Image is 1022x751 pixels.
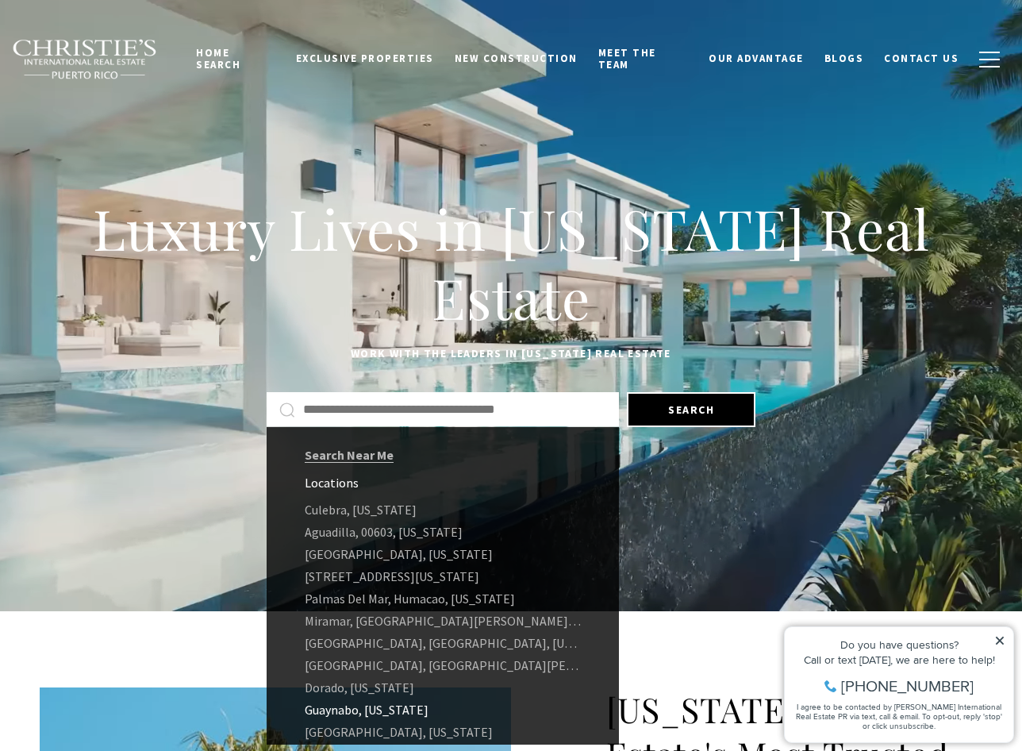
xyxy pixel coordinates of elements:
div: Call or text [DATE], we are here to help! [17,51,229,62]
a: Guaynabo, [US_STATE] [267,699,619,721]
a: [GEOGRAPHIC_DATA], [GEOGRAPHIC_DATA][PERSON_NAME], [US_STATE] [267,654,619,676]
span: I agree to be contacted by [PERSON_NAME] International Real Estate PR via text, call & email. To ... [20,98,226,128]
a: New Construction [444,44,588,74]
div: Do you have questions? [17,36,229,47]
a: Meet the Team [588,38,698,79]
a: Dorado, [US_STATE] [267,676,619,699]
div: Locations [305,475,565,491]
a: Our Advantage [698,44,814,74]
h1: Luxury Lives in [US_STATE] Real Estate [40,194,982,333]
img: Christie's International Real Estate black text logo [12,39,158,80]
a: [GEOGRAPHIC_DATA], [US_STATE] [267,543,619,565]
span: Blogs [824,52,864,65]
input: Search by Address, City, or Neighborhood [303,399,606,420]
a: Miramar, [GEOGRAPHIC_DATA][PERSON_NAME], 00907, [US_STATE] [267,610,619,632]
button: Search [627,392,755,427]
span: Contact Us [884,52,959,65]
a: Culebra, [US_STATE] [267,499,619,521]
span: [PHONE_NUMBER] [65,75,198,91]
a: [STREET_ADDRESS][US_STATE] [267,565,619,587]
span: Our Advantage [709,52,804,65]
a: Blogs [814,44,874,74]
a: Palmas Del Mar, Humacao, [US_STATE] [267,587,619,610]
a: Exclusive Properties [286,44,444,74]
a: Search Near Me [305,447,394,463]
a: Home Search [186,38,285,79]
a: [GEOGRAPHIC_DATA], [GEOGRAPHIC_DATA], [US_STATE] [267,632,619,654]
span: New Construction [455,52,578,65]
p: Work with the leaders in [US_STATE] Real Estate [40,345,982,364]
a: Aguadilla, 00603, [US_STATE] [267,521,619,543]
span: Exclusive Properties [296,52,434,65]
button: button [969,37,1010,83]
a: [GEOGRAPHIC_DATA], [US_STATE] [267,721,619,743]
